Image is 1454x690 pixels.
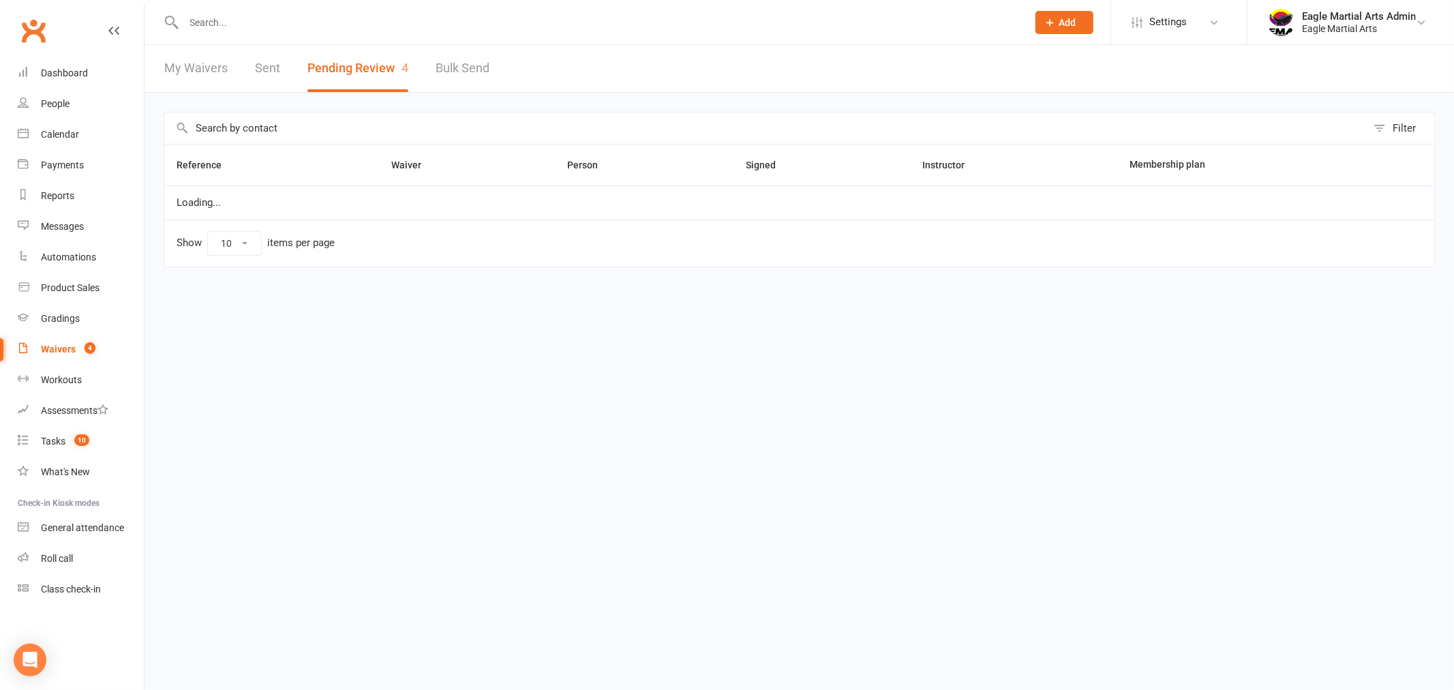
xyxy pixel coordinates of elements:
a: What's New [18,457,144,487]
button: Instructor [922,157,980,173]
div: Roll call [41,553,73,564]
input: Search by contact [164,112,1367,144]
div: Reports [41,190,74,201]
div: Tasks [41,436,65,447]
span: 4 [402,61,408,75]
button: Add [1035,11,1093,34]
a: Calendar [18,119,144,150]
span: Signed [746,160,791,170]
a: Class kiosk mode [18,574,144,605]
a: Product Sales [18,273,144,303]
a: Roll call [18,543,144,574]
a: People [18,89,144,119]
a: Tasks 10 [18,426,144,457]
img: thumb_image1738041739.png [1268,9,1295,36]
span: Settings [1149,7,1187,37]
div: General attendance [41,522,124,533]
a: Dashboard [18,58,144,89]
button: Signed [746,157,791,173]
div: Calendar [41,129,79,140]
span: Waiver [391,160,436,170]
td: Loading... [164,185,1434,220]
div: People [41,98,70,109]
a: Assessments [18,395,144,426]
div: What's New [41,466,90,477]
div: Workouts [41,374,82,385]
div: Automations [41,252,96,262]
span: Person [568,160,614,170]
div: Eagle Martial Arts Admin [1302,10,1416,22]
a: Payments [18,150,144,181]
button: Pending Review4 [307,45,408,92]
div: Payments [41,160,84,170]
div: Open Intercom Messenger [14,644,46,676]
div: Assessments [41,405,108,416]
div: Class check-in [41,584,101,595]
div: Eagle Martial Arts [1302,22,1416,35]
div: Show [177,231,335,256]
div: Product Sales [41,282,100,293]
a: Gradings [18,303,144,334]
button: Waiver [391,157,436,173]
span: 4 [85,342,95,354]
span: Reference [177,160,237,170]
button: Reference [177,157,237,173]
a: Reports [18,181,144,211]
div: Dashboard [41,67,88,78]
a: Automations [18,242,144,273]
span: 10 [74,434,89,446]
span: Instructor [922,160,980,170]
a: Workouts [18,365,144,395]
button: Person [568,157,614,173]
a: Waivers 4 [18,334,144,365]
div: Messages [41,221,84,232]
span: Add [1059,17,1076,28]
th: Membership plan [1117,145,1372,185]
input: Search... [180,13,1018,32]
button: Filter [1367,112,1434,144]
a: General attendance kiosk mode [18,513,144,543]
div: Waivers [41,344,76,355]
a: Messages [18,211,144,242]
div: items per page [267,237,335,249]
div: Filter [1393,120,1416,136]
div: Gradings [41,313,80,324]
a: My Waivers [164,45,228,92]
a: Clubworx [16,14,50,48]
a: Sent [255,45,280,92]
a: Bulk Send [436,45,489,92]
